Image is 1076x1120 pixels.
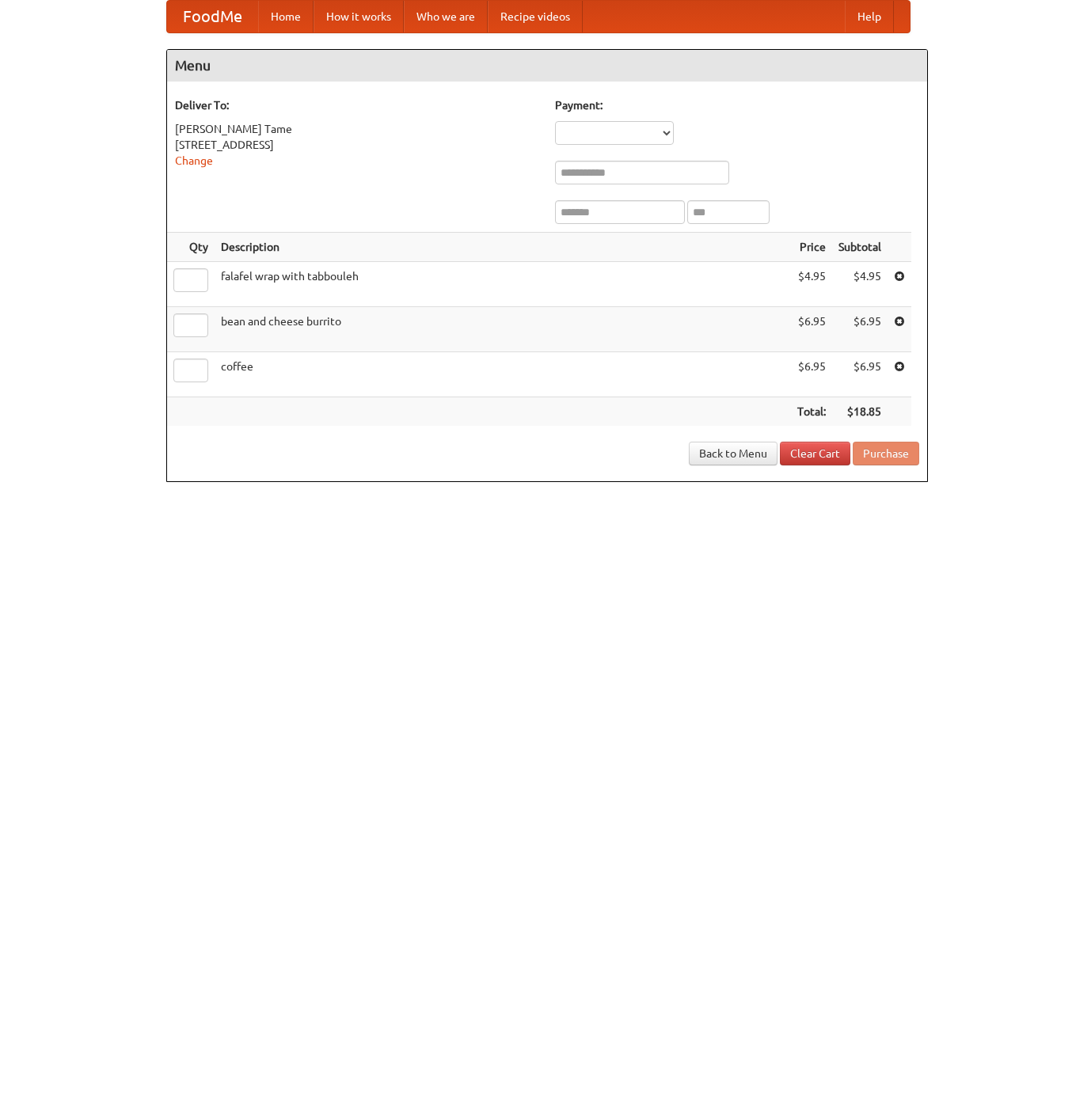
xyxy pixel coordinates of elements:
[845,1,894,32] a: Help
[832,352,888,397] td: $6.95
[791,397,832,427] th: Total:
[215,233,791,262] th: Description
[832,397,888,427] th: $18.85
[175,97,539,113] h5: Deliver To:
[215,262,791,307] td: falafel wrap with tabbouleh
[791,352,832,397] td: $6.95
[791,233,832,262] th: Price
[832,233,888,262] th: Subtotal
[780,442,850,465] a: Clear Cart
[175,154,213,167] a: Change
[689,442,778,465] a: Back to Menu
[215,352,791,397] td: coffee
[175,137,539,153] div: [STREET_ADDRESS]
[791,307,832,352] td: $6.95
[167,233,215,262] th: Qty
[258,1,314,32] a: Home
[832,307,888,352] td: $6.95
[791,262,832,307] td: $4.95
[314,1,404,32] a: How it works
[167,1,258,32] a: FoodMe
[555,97,919,113] h5: Payment:
[853,442,919,465] button: Purchase
[832,262,888,307] td: $4.95
[175,121,539,137] div: [PERSON_NAME] Tame
[215,307,791,352] td: bean and cheese burrito
[404,1,488,32] a: Who we are
[488,1,583,32] a: Recipe videos
[167,50,927,82] h4: Menu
